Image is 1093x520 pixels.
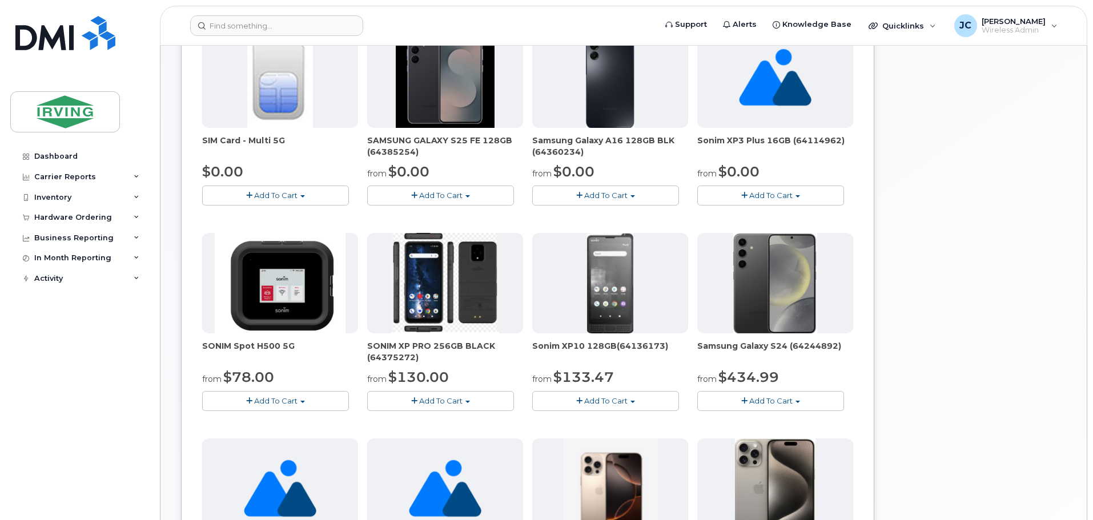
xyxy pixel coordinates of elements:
[391,233,499,333] img: SONIM_XP_PRO_-_JDIRVING.png
[715,13,765,36] a: Alerts
[657,13,715,36] a: Support
[367,168,387,179] small: from
[982,17,1046,26] span: [PERSON_NAME]
[367,391,514,411] button: Add To Cart
[733,233,817,333] img: s24.jpg
[202,135,358,158] div: SIM Card - Multi 5G
[697,135,853,158] div: Sonim XP3 Plus 16GB (64114962)
[765,13,859,36] a: Knowledge Base
[202,374,222,384] small: from
[553,163,594,180] span: $0.00
[532,340,688,363] div: Sonim XP10 128GB(64136173)
[532,374,552,384] small: from
[202,186,349,205] button: Add To Cart
[388,369,449,385] span: $130.00
[861,14,944,37] div: Quicklinks
[190,15,363,36] input: Find something...
[254,396,298,405] span: Add To Cart
[584,396,628,405] span: Add To Cart
[946,14,1066,37] div: John Cameron
[959,19,971,33] span: JC
[782,19,851,30] span: Knowledge Base
[749,396,793,405] span: Add To Cart
[532,391,679,411] button: Add To Cart
[419,191,463,200] span: Add To Cart
[202,340,358,363] div: SONIM Spot H500 5G
[586,27,634,128] img: A16_-_JDI.png
[675,19,707,30] span: Support
[215,233,345,333] img: SONIM.png
[882,21,924,30] span: Quicklinks
[584,191,628,200] span: Add To Cart
[697,186,844,205] button: Add To Cart
[697,340,853,363] div: Samsung Galaxy S24 (64244892)
[396,27,495,128] img: image-20250915-182548.jpg
[532,186,679,205] button: Add To Cart
[367,340,523,363] div: SONIM XP PRO 256GB BLACK (64375272)
[388,163,429,180] span: $0.00
[553,369,614,385] span: $133.47
[202,391,349,411] button: Add To Cart
[532,135,688,158] div: Samsung Galaxy A16 128GB BLK (64360234)
[982,26,1046,35] span: Wireless Admin
[739,27,811,128] img: no_image_found-2caef05468ed5679b831cfe6fc140e25e0c280774317ffc20a367ab7fd17291e.png
[718,369,779,385] span: $434.99
[587,233,633,333] img: XP10.jpg
[202,163,243,180] span: $0.00
[254,191,298,200] span: Add To Cart
[697,168,717,179] small: from
[733,19,757,30] span: Alerts
[367,186,514,205] button: Add To Cart
[749,191,793,200] span: Add To Cart
[223,369,274,385] span: $78.00
[697,374,717,384] small: from
[718,163,760,180] span: $0.00
[419,396,463,405] span: Add To Cart
[367,374,387,384] small: from
[532,168,552,179] small: from
[367,135,523,158] div: SAMSUNG GALAXY S25 FE 128GB (64385254)
[697,391,844,411] button: Add To Cart
[247,27,312,128] img: 00D627D4-43E9-49B7-A367-2C99342E128C.jpg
